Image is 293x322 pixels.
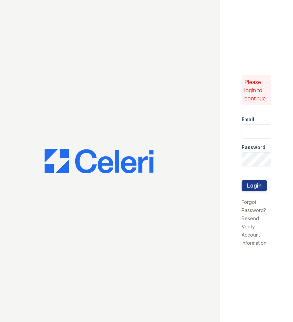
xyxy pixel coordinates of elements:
[242,144,265,151] label: Password
[45,149,153,173] img: CE_Logo_Blue-a8612792a0a2168367f1c8372b55b34899dd931a85d93a1a3d3e32e68fde9ad4.png
[242,180,267,191] button: Login
[244,78,268,102] p: Please login to continue
[242,199,266,213] a: Forgot Password?
[242,215,266,246] a: Resend Verify Account Information
[242,116,254,123] label: Email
